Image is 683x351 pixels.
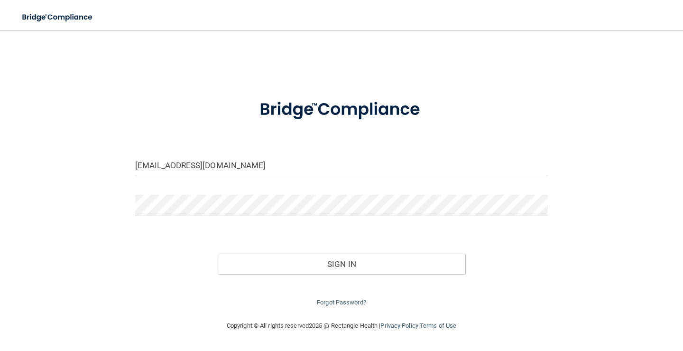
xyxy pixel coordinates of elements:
a: Terms of Use [420,322,456,329]
img: bridge_compliance_login_screen.278c3ca4.svg [14,8,102,27]
div: Copyright © All rights reserved 2025 @ Rectangle Health | | [168,311,515,341]
iframe: Drift Widget Chat Controller [519,284,672,322]
a: Forgot Password? [317,299,366,306]
img: bridge_compliance_login_screen.278c3ca4.svg [242,87,441,132]
a: Privacy Policy [380,322,418,329]
input: Email [135,155,548,176]
button: Sign In [218,254,465,275]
